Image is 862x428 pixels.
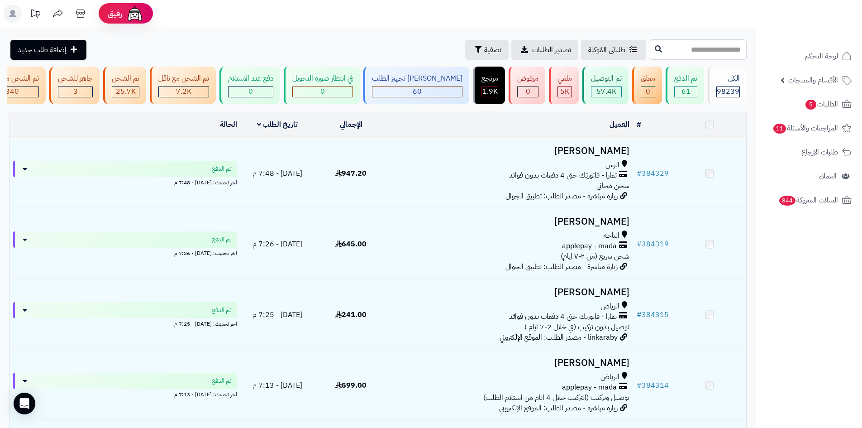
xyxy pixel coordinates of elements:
div: اخر تحديث: [DATE] - 7:48 م [13,177,237,187]
span: السلات المتروكة [778,194,838,207]
div: اخر تحديث: [DATE] - 7:25 م [13,318,237,328]
span: شحن سريع (من ٢-٧ ايام) [561,251,629,262]
a: تم الشحن 25.7K [101,67,148,104]
span: زيارة مباشرة - مصدر الطلب: تطبيق الجوال [505,261,618,272]
div: معلق [641,73,655,84]
a: السلات المتروكة844 [762,189,857,211]
div: تم الدفع [674,73,697,84]
div: 57433 [591,87,621,97]
div: 0 [229,87,273,97]
span: رفيق [108,8,122,19]
a: العميل [610,119,629,130]
span: 5K [560,86,569,97]
a: #384315 [637,309,669,320]
span: طلباتي المُوكلة [588,44,625,55]
div: في انتظار صورة التحويل [292,73,353,84]
h3: [PERSON_NAME] [391,216,629,227]
a: تم الدفع 61 [664,67,706,104]
div: اخر تحديث: [DATE] - 7:13 م [13,389,237,399]
a: # [637,119,641,130]
a: لوحة التحكم [762,45,857,67]
span: 241.00 [335,309,367,320]
span: [DATE] - 7:48 م [252,168,302,179]
span: تصدير الطلبات [532,44,571,55]
span: 599.00 [335,380,367,391]
a: #384329 [637,168,669,179]
span: linkaraby - مصدر الطلب: الموقع الإلكتروني [500,332,618,343]
a: دفع عند الاستلام 0 [218,67,282,104]
div: مرفوض [517,73,538,84]
span: 98239 [717,86,739,97]
div: الكل [716,73,740,84]
a: تم الشحن مع ناقل 7.2K [148,67,218,104]
span: الباحة [604,231,619,241]
a: ملغي 5K [547,67,581,104]
span: # [637,380,642,391]
a: #384319 [637,239,669,250]
a: في انتظار صورة التحويل 0 [282,67,362,104]
span: شحن مجاني [596,180,629,191]
span: 7.2K [176,86,191,97]
a: تاريخ الطلب [257,119,298,130]
a: الحالة [220,119,237,130]
div: 3 [58,87,92,97]
span: زيارة مباشرة - مصدر الطلب: الموقع الإلكتروني [499,403,618,414]
div: تم التوصيل [591,73,622,84]
div: دفع عند الاستلام [228,73,273,84]
a: الكل98239 [706,67,748,104]
span: الرياض [600,301,619,312]
span: 0 [526,86,530,97]
span: 25.7K [116,86,136,97]
span: # [637,239,642,250]
span: 0 [320,86,325,97]
div: مرتجع [481,73,498,84]
span: 645.00 [335,239,367,250]
span: 0 [646,86,650,97]
a: [PERSON_NAME] تجهيز الطلب 60 [362,67,471,104]
a: مرفوض 0 [507,67,547,104]
span: تم الدفع [212,376,232,385]
span: تصفية [484,44,501,55]
a: تصدير الطلبات [511,40,578,60]
span: المراجعات والأسئلة [772,122,838,135]
span: # [637,168,642,179]
a: إضافة طلب جديد [10,40,86,60]
span: applepay - mada [562,241,617,251]
a: الطلبات5 [762,93,857,115]
span: تم الدفع [212,306,232,315]
span: طلبات الإرجاع [801,146,838,159]
div: 0 [293,87,352,97]
h3: [PERSON_NAME] [391,287,629,298]
div: 1874 [482,87,498,97]
a: العملاء [762,165,857,187]
span: 61 [681,86,691,97]
span: 57.4K [596,86,616,97]
span: applepay - mada [562,382,617,393]
span: زيارة مباشرة - مصدر الطلب: تطبيق الجوال [505,191,618,202]
div: 7222 [159,87,209,97]
span: 844 [779,196,795,206]
div: 61 [675,87,697,97]
div: 60 [372,87,462,97]
span: لوحة التحكم [805,50,838,63]
span: 340 [5,86,19,97]
div: 0 [518,87,538,97]
div: تم الشحن مع ناقل [158,73,209,84]
h3: [PERSON_NAME] [391,358,629,368]
a: #384314 [637,380,669,391]
a: تحديثات المنصة [24,5,47,25]
div: تم الشحن [112,73,139,84]
div: جاهز للشحن [58,73,93,84]
a: الإجمالي [340,119,362,130]
span: الرس [605,160,619,170]
span: [DATE] - 7:13 م [252,380,302,391]
a: جاهز للشحن 3 [48,67,101,104]
span: الرياض [600,372,619,382]
span: 11 [773,124,786,134]
a: طلبات الإرجاع [762,141,857,163]
span: 1.9K [482,86,498,97]
span: 5 [805,100,816,110]
h3: [PERSON_NAME] [391,146,629,156]
img: logo-2.png [800,23,853,42]
span: 947.20 [335,168,367,179]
